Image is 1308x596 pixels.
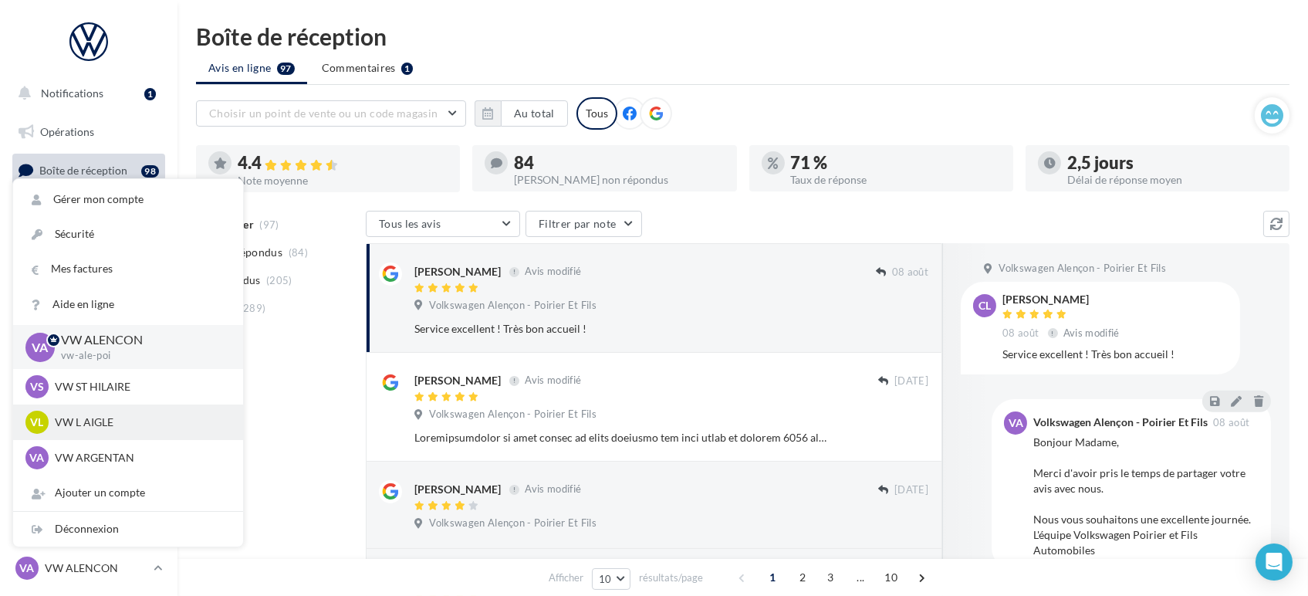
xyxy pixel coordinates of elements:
p: VW L AIGLE [55,415,225,430]
p: VW ALENCON [61,331,218,349]
span: Afficher [549,571,583,585]
div: [PERSON_NAME] [414,482,501,497]
span: Volkswagen Alençon - Poirier Et Fils [429,299,597,313]
div: Taux de réponse [791,174,1001,185]
span: Non répondus [211,245,282,260]
span: cL [978,298,991,313]
span: 08 août [892,266,928,279]
div: Volkswagen Alençon - Poirier Et Fils [1033,417,1208,428]
span: Avis modifié [525,483,581,496]
p: VW ST HILAIRE [55,379,225,395]
span: [DATE] [894,374,928,388]
a: Contacts [9,270,168,303]
span: Volkswagen Alençon - Poirier Et Fils [429,516,597,530]
span: VS [30,379,44,395]
p: vw-ale-poi [61,349,218,363]
div: 98 [141,165,159,178]
a: Gérer mon compte [13,182,243,217]
a: Aide en ligne [13,287,243,322]
span: [DATE] [894,483,928,497]
span: Tous les avis [379,217,441,230]
span: ... [848,565,873,590]
div: Déconnexion [13,512,243,547]
span: (84) [289,246,308,259]
div: Délai de réponse moyen [1067,174,1277,185]
span: VA [20,560,35,576]
span: Opérations [40,125,94,138]
div: 84 [514,154,724,171]
button: Filtrer par note [526,211,642,237]
span: résultats/page [639,571,703,585]
span: VA [32,338,49,356]
button: Au total [475,100,568,127]
span: 10 [599,573,612,585]
span: Boîte de réception [39,164,127,177]
button: 10 [592,568,631,590]
div: Note moyenne [238,175,448,186]
span: VA [30,450,45,466]
a: Sécurité [13,217,243,252]
a: Médiathèque [9,309,168,341]
a: Opérations [9,116,168,148]
a: Campagnes [9,232,168,265]
a: PLV et print personnalisable [9,385,168,431]
span: (205) [266,274,292,286]
span: Choisir un point de vente ou un code magasin [209,107,438,120]
div: Loremipsumdolor si amet consec ad elits doeiusmo tem inci utlab et dolorem 6056 aliq 5 enimadm Ve... [414,430,828,445]
span: Avis modifié [525,266,581,278]
span: VL [31,415,44,430]
a: Boîte de réception98 [9,154,168,187]
span: Volkswagen Alençon - Poirier Et Fils [429,408,597,422]
div: [PERSON_NAME] [1002,294,1123,305]
button: Notifications 1 [9,77,162,110]
div: Ajouter un compte [13,476,243,510]
a: Calendrier [9,347,168,380]
span: 08 août [1213,418,1249,428]
div: Service excellent ! Très bon accueil ! [414,321,828,337]
button: Choisir un point de vente ou un code magasin [196,100,466,127]
a: Campagnes DataOnDemand [9,437,168,483]
div: [PERSON_NAME] non répondus [514,174,724,185]
button: Tous les avis [366,211,520,237]
span: 10 [878,565,904,590]
div: Bonjour Madame, Merci d'avoir pris le temps de partager votre avis avec nous. Nous vous souhaiton... [1033,435,1259,558]
div: Tous [576,97,617,130]
span: Commentaires [322,60,396,76]
div: Open Intercom Messenger [1256,544,1293,581]
span: Volkswagen Alençon - Poirier Et Fils [999,262,1166,276]
p: VW ALENCON [45,560,147,576]
span: 08 août [1002,327,1039,340]
div: 1 [144,88,156,100]
a: Visibilité en ligne [9,194,168,226]
span: Avis modifié [525,374,581,387]
span: VA [1009,415,1023,431]
a: VA VW ALENCON [12,554,165,583]
div: 2,5 jours [1067,154,1277,171]
a: Mes factures [13,252,243,286]
div: Boîte de réception [196,25,1289,48]
div: [PERSON_NAME] [414,373,501,388]
span: (289) [240,302,266,314]
p: VW ARGENTAN [55,450,225,466]
span: Avis modifié [1063,327,1120,339]
span: 1 [760,565,785,590]
div: 4.4 [238,154,448,172]
span: 3 [818,565,843,590]
div: Service excellent ! Très bon accueil ! [1002,347,1228,362]
span: 2 [790,565,815,590]
button: Au total [501,100,568,127]
span: Notifications [41,86,103,100]
div: [PERSON_NAME] [414,264,501,279]
div: 71 % [791,154,1001,171]
div: 1 [401,63,413,75]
